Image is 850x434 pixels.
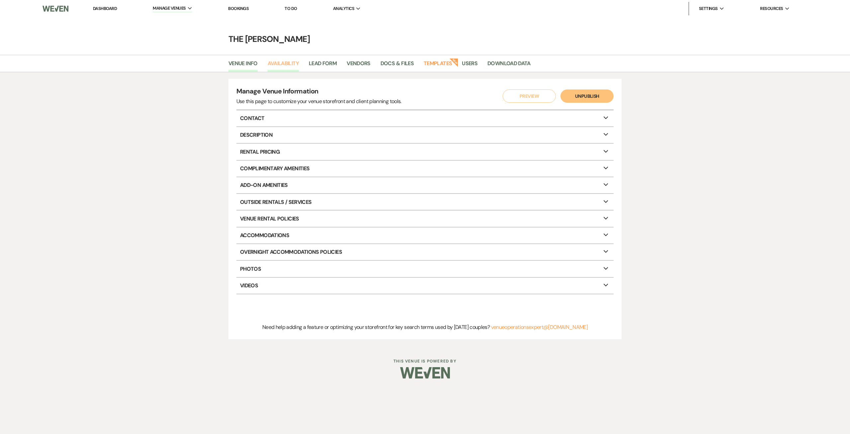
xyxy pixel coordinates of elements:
[450,58,459,67] strong: New
[501,89,554,103] a: Preview
[268,59,299,72] a: Availability
[236,177,614,193] p: Add-On Amenities
[236,278,614,294] p: Videos
[236,227,614,243] p: Accommodations
[347,59,371,72] a: Vendors
[503,89,556,103] button: Preview
[228,59,258,72] a: Venue Info
[560,89,614,103] button: Unpublish
[424,59,452,72] a: Templates
[262,324,490,331] span: Need help adding a feature or optimizing your storefront for key search terms used by [DATE] coup...
[381,59,414,72] a: Docs & Files
[760,5,783,12] span: Resources
[309,59,337,72] a: Lead Form
[699,5,718,12] span: Settings
[236,194,614,210] p: Outside Rentals / Services
[236,161,614,177] p: Complimentary Amenities
[153,5,186,12] span: Manage Venues
[236,97,401,105] div: Use this page to customize your venue storefront and client planning tools.
[93,6,117,11] a: Dashboard
[236,211,614,226] p: Venue Rental Policies
[462,59,477,72] a: Users
[186,33,664,45] h4: The [PERSON_NAME]
[236,86,401,97] h4: Manage Venue Information
[400,361,450,384] img: Weven Logo
[236,127,614,143] p: Description
[236,244,614,260] p: Overnight Accommodations Policies
[236,261,614,277] p: Photos
[487,59,531,72] a: Download Data
[236,110,614,126] p: Contact
[285,6,297,11] a: To Do
[333,5,354,12] span: Analytics
[236,144,614,160] p: Rental Pricing
[42,2,68,16] img: Weven Logo
[491,324,588,331] a: venueoperationsexpert@[DOMAIN_NAME]
[228,6,249,11] a: Bookings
